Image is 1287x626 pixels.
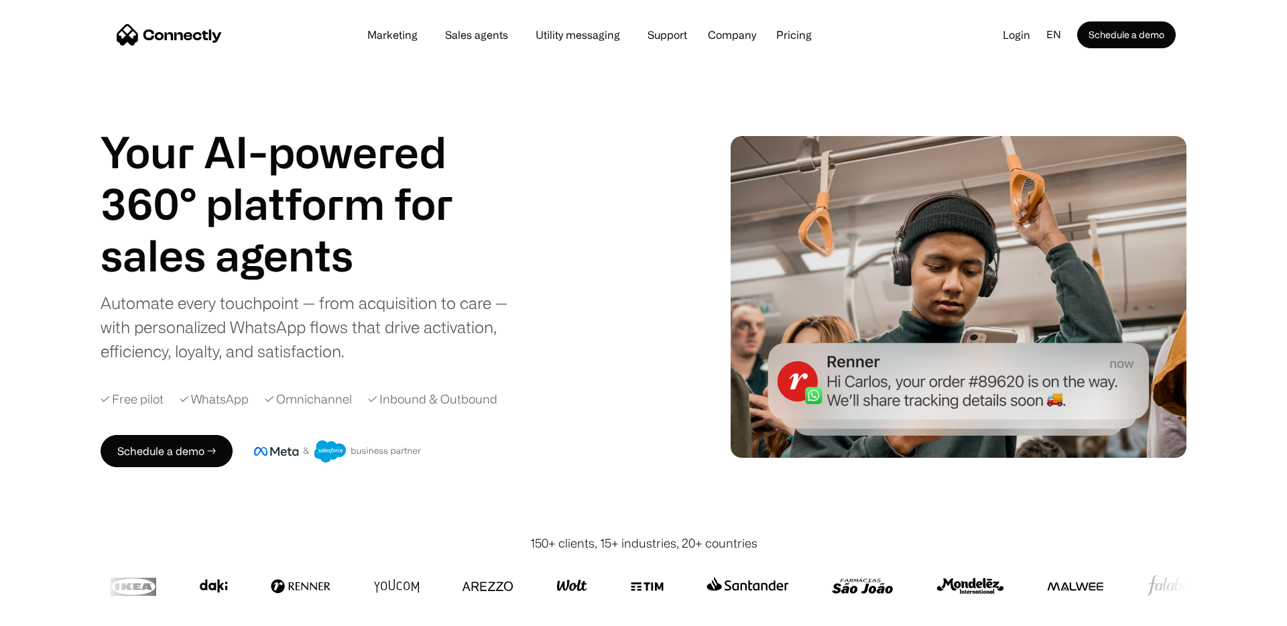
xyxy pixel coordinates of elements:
[530,534,757,552] div: 150+ clients, 15+ industries, 20+ countries
[265,390,352,408] div: ✓ Omnichannel
[101,229,503,281] div: 1 of 4
[637,29,698,40] a: Support
[101,229,503,281] h1: sales agents
[117,25,222,45] a: home
[708,25,756,44] div: Company
[101,435,233,467] a: Schedule a demo →
[101,126,503,229] h1: Your AI-powered 360° platform for
[434,29,519,40] a: Sales agents
[357,29,428,40] a: Marketing
[765,29,822,40] a: Pricing
[525,29,631,40] a: Utility messaging
[13,601,80,621] aside: Language selected: English
[368,390,497,408] div: ✓ Inbound & Outbound
[992,25,1041,45] a: Login
[180,390,249,408] div: ✓ WhatsApp
[254,440,422,463] img: Meta and Salesforce business partner badge.
[1046,25,1061,45] div: en
[101,390,164,408] div: ✓ Free pilot
[101,291,523,363] div: Automate every touchpoint — from acquisition to care — with personalized WhatsApp flows that driv...
[1041,25,1077,45] div: en
[101,229,503,281] div: carousel
[27,603,80,621] ul: Language list
[704,25,760,44] div: Company
[1077,21,1176,48] a: Schedule a demo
